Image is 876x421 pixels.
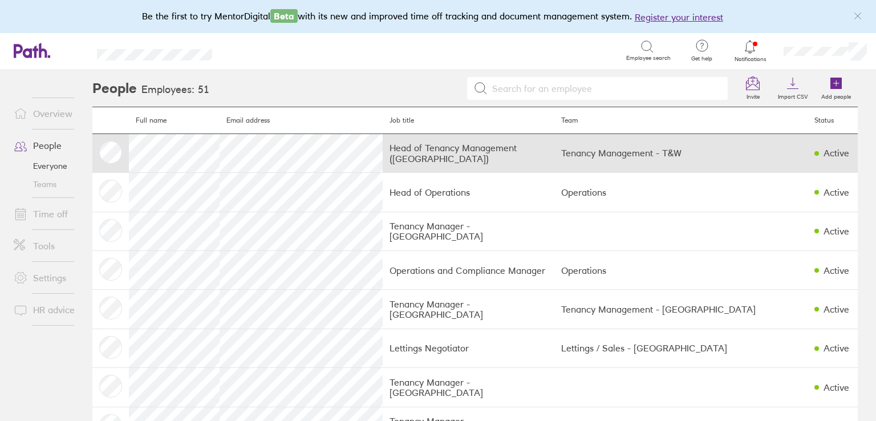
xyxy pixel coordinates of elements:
label: Import CSV [771,90,814,100]
td: Operations [554,251,808,290]
div: Active [824,148,849,158]
a: Time off [5,203,96,225]
td: Tenancy Manager - [GEOGRAPHIC_DATA] [383,212,554,250]
th: Team [554,107,808,134]
a: Notifications [732,39,769,63]
td: Lettings Negotiator [383,329,554,367]
label: Add people [814,90,858,100]
span: Notifications [732,56,769,63]
div: Active [824,226,849,236]
td: Operations [554,173,808,212]
div: Active [824,343,849,353]
span: Employee search [626,55,671,62]
a: Overview [5,102,96,125]
div: Search [243,45,272,55]
label: Invite [740,90,766,100]
a: HR advice [5,298,96,321]
a: Add people [814,70,858,107]
span: Beta [270,9,298,23]
a: Import CSV [771,70,814,107]
td: Tenancy Management - [GEOGRAPHIC_DATA] [554,290,808,329]
a: Invite [735,70,771,107]
a: People [5,134,96,157]
h3: Employees: 51 [141,84,209,96]
span: Get help [683,55,720,62]
td: Lettings / Sales - [GEOGRAPHIC_DATA] [554,329,808,367]
input: Search for an employee [488,78,721,99]
button: Register your interest [635,10,723,24]
h2: People [92,70,137,107]
a: Tools [5,234,96,257]
th: Email address [220,107,383,134]
th: Full name [129,107,220,134]
div: Be the first to try MentorDigital with its new and improved time off tracking and document manage... [142,9,735,24]
a: Settings [5,266,96,289]
th: Job title [383,107,554,134]
div: Active [824,382,849,392]
td: Head of Tenancy Management ([GEOGRAPHIC_DATA]) [383,133,554,172]
div: Active [824,187,849,197]
td: Tenancy Manager - [GEOGRAPHIC_DATA] [383,290,554,329]
td: Tenancy Management - T&W [554,133,808,172]
a: Everyone [5,157,96,175]
div: Active [824,304,849,314]
div: Active [824,265,849,276]
th: Status [808,107,858,134]
td: Head of Operations [383,173,554,212]
a: Teams [5,175,96,193]
td: Tenancy Manager - [GEOGRAPHIC_DATA] [383,368,554,407]
td: Operations and Compliance Manager [383,251,554,290]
